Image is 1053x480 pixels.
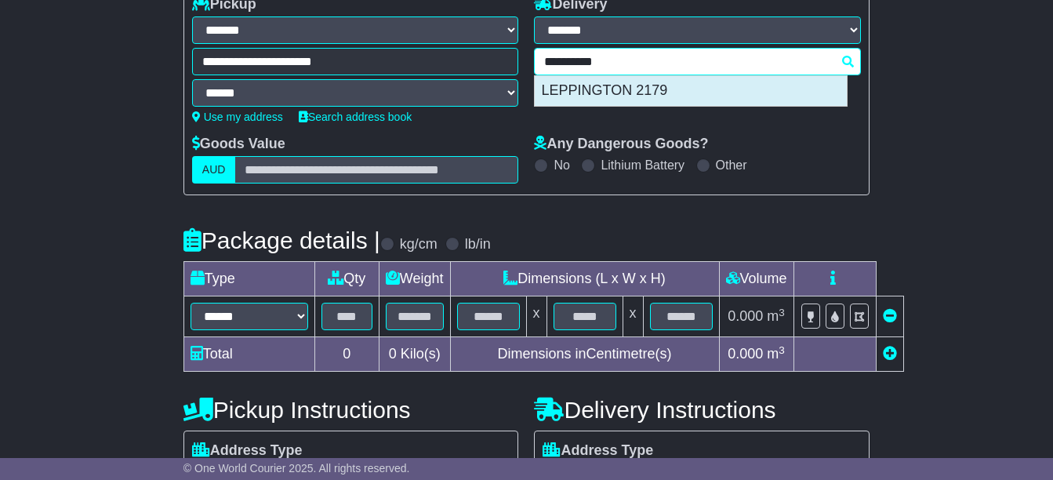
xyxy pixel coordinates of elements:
span: 0.000 [728,308,763,324]
a: Search address book [299,111,412,123]
label: Address Type [192,442,303,460]
td: 0 [314,337,379,372]
td: x [623,296,643,337]
td: Dimensions in Centimetre(s) [450,337,719,372]
h4: Pickup Instructions [183,397,519,423]
a: Add new item [883,346,897,362]
label: Lithium Battery [601,158,684,173]
label: Goods Value [192,136,285,153]
td: Total [183,337,314,372]
span: © One World Courier 2025. All rights reserved. [183,462,410,475]
typeahead: Please provide city [534,48,861,75]
h4: Package details | [183,227,380,253]
td: Dimensions (L x W x H) [450,262,719,296]
td: x [526,296,546,337]
label: No [554,158,569,173]
td: Type [183,262,314,296]
a: Remove this item [883,308,897,324]
sup: 3 [779,344,785,356]
h4: Delivery Instructions [534,397,870,423]
td: Qty [314,262,379,296]
a: Use my address [192,111,283,123]
label: kg/cm [400,236,438,253]
label: Any Dangerous Goods? [534,136,708,153]
span: m [767,346,785,362]
label: AUD [192,156,236,184]
span: m [767,308,785,324]
span: 0 [389,346,397,362]
div: LEPPINGTON 2179 [535,76,847,106]
label: lb/in [465,236,491,253]
td: Weight [379,262,450,296]
label: Address Type [543,442,653,460]
sup: 3 [779,307,785,318]
td: Kilo(s) [379,337,450,372]
span: 0.000 [728,346,763,362]
label: Other [716,158,747,173]
td: Volume [719,262,793,296]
